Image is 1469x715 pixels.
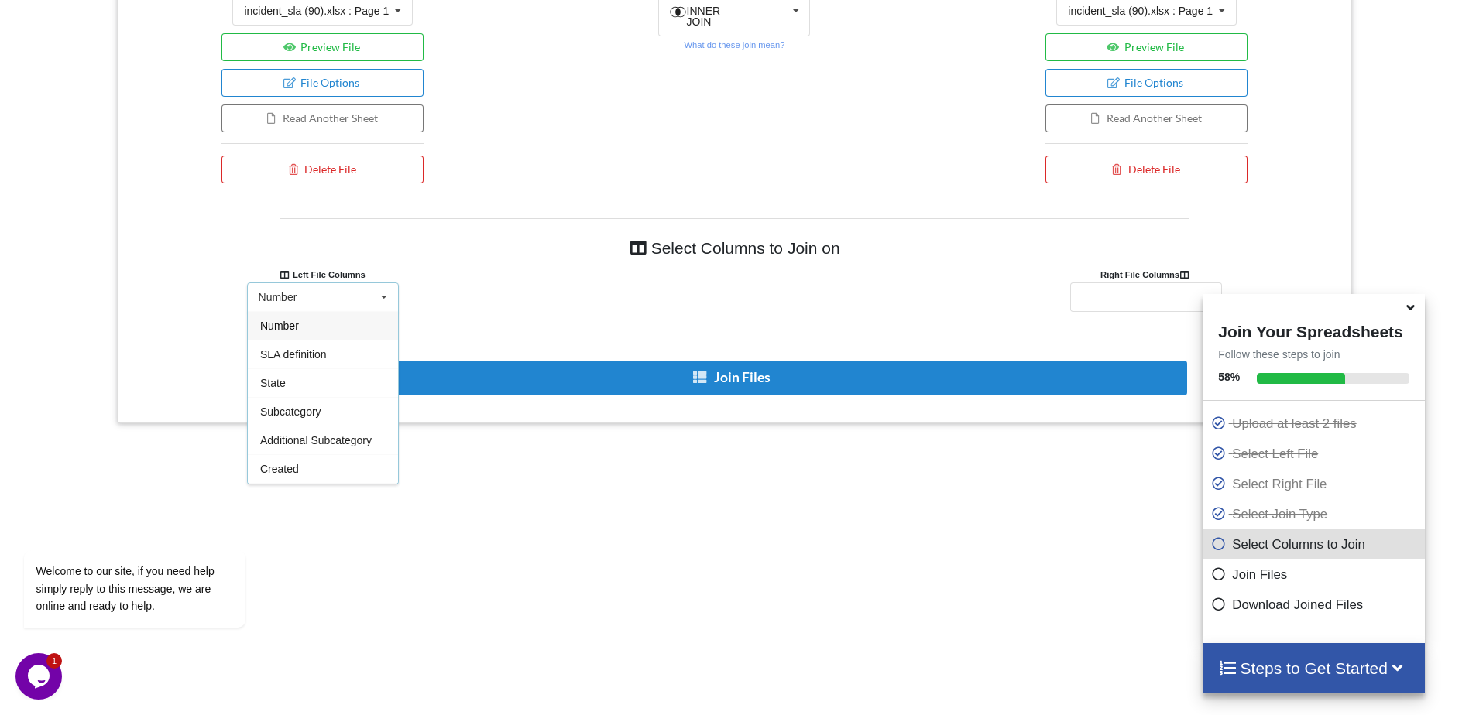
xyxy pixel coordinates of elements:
[280,270,366,279] b: Left File Columns
[260,434,372,446] span: Additional Subcategory
[1045,33,1248,61] button: Preview File
[1210,474,1421,494] p: Select Right File
[278,361,1187,395] button: Join Files
[687,5,721,28] span: INNER JOIN
[15,410,294,645] iframe: chat widget
[260,348,327,361] span: SLA definition
[244,5,389,16] div: incident_sla (90).xlsx : Page 1
[1045,69,1248,97] button: File Options
[15,653,65,700] iframe: chat widget
[260,320,299,332] span: Number
[1210,535,1421,554] p: Select Columns to Join
[1210,595,1421,614] p: Download Joined Files
[1210,565,1421,584] p: Join Files
[221,69,424,97] button: File Options
[1100,270,1193,279] b: Right File Columns
[260,405,321,418] span: Subcategory
[1210,414,1421,433] p: Upload at least 2 files
[684,40,784,50] small: What do these join mean?
[221,33,424,61] button: Preview File
[221,104,424,132] button: Read Another Sheet
[1210,505,1421,524] p: Select Join Type
[1210,444,1421,464] p: Select Left File
[1218,371,1240,383] b: 58 %
[1218,659,1409,678] h4: Steps to Get Started
[280,231,1189,265] h4: Select Columns to Join on
[1045,156,1248,183] button: Delete File
[1203,347,1425,362] p: Follow these steps to join
[259,292,297,303] div: Number
[221,156,424,183] button: Delete File
[1203,318,1425,341] h4: Join Your Spreadsheets
[1068,5,1213,16] div: incident_sla (90).xlsx : Page 1
[260,377,286,389] span: State
[260,463,299,475] span: Created
[1045,104,1248,132] button: Read Another Sheet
